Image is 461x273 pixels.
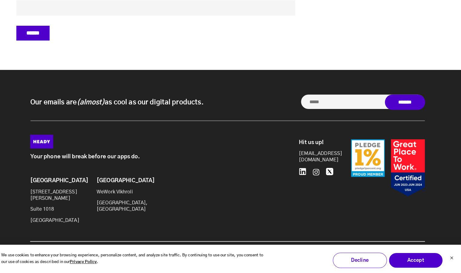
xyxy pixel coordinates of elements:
[102,200,151,213] p: [GEOGRAPHIC_DATA], [GEOGRAPHIC_DATA]
[102,189,151,196] p: WeWork Vikhroli
[389,253,443,268] button: Accept
[36,179,85,185] h6: [GEOGRAPHIC_DATA]
[75,259,102,266] a: Privacy Policy
[334,253,388,268] button: Decline
[36,155,274,161] p: Your phone will break before our apps do.
[301,152,337,164] a: [EMAIL_ADDRESS][DOMAIN_NAME]
[36,136,58,150] img: Heady_Logo_Web-01 (1)
[102,179,151,185] h6: [GEOGRAPHIC_DATA]
[36,100,207,109] p: Our emails are as cool as our digital products.
[82,101,109,107] i: (almost)
[7,252,269,266] p: We use cookies to enhance your browsing experience, personalize content, and analyze site traffic...
[450,255,453,262] button: Dismiss cookie banner
[352,141,425,197] img: Badges-24
[36,218,85,224] p: [GEOGRAPHIC_DATA]
[36,189,85,202] p: [STREET_ADDRESS][PERSON_NAME]
[301,141,337,147] h6: Hit us up!
[36,207,85,213] p: Suite 1018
